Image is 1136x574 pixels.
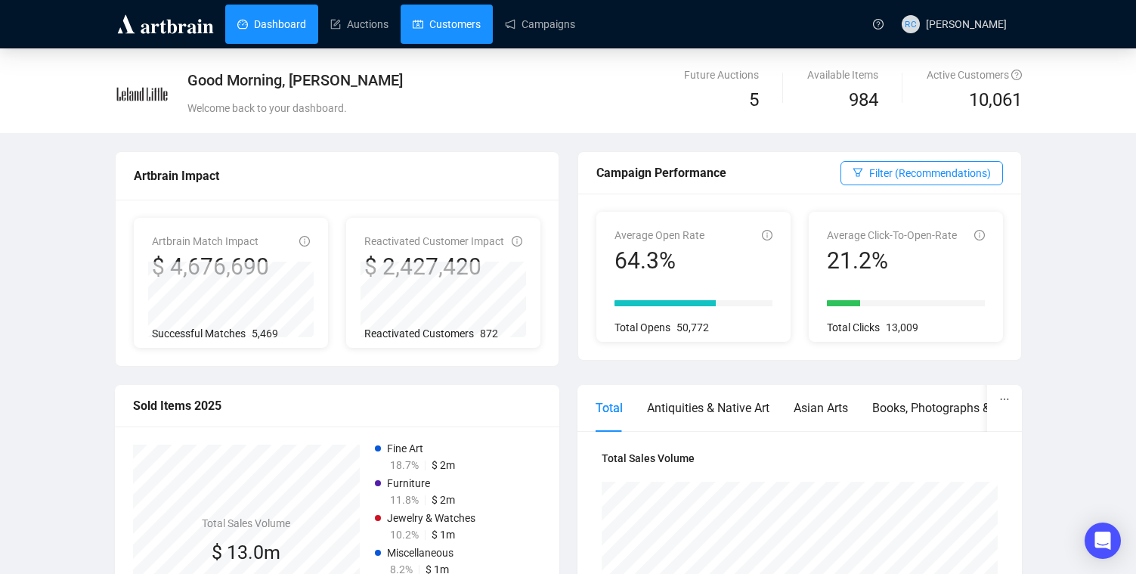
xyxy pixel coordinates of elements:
[512,236,522,247] span: info-circle
[614,247,704,275] div: 64.3%
[202,515,290,532] h4: Total Sales Volume
[602,450,998,467] h4: Total Sales Volume
[387,547,453,559] span: Miscellaneous
[886,321,918,334] span: 13,009
[927,69,1022,81] span: Active Customers
[999,394,1010,405] span: ellipsis
[614,321,670,334] span: Total Opens
[827,229,957,241] span: Average Click-To-Open-Rate
[387,477,430,489] span: Furniture
[684,67,759,83] div: Future Auctions
[364,253,504,281] div: $ 2,427,420
[330,5,388,44] a: Auctions
[432,529,455,541] span: $ 1m
[212,541,280,563] span: $ 13.0m
[152,253,269,281] div: $ 4,676,690
[905,17,916,31] span: RC
[152,235,258,247] span: Artbrain Match Impact
[133,396,541,415] div: Sold Items 2025
[299,236,310,247] span: info-circle
[849,89,878,110] span: 984
[505,5,575,44] a: Campaigns
[115,12,216,36] img: logo
[794,399,848,417] div: Asian Arts
[969,86,1022,115] span: 10,061
[762,230,772,240] span: info-circle
[387,512,475,524] span: Jewelry & Watches
[390,459,419,471] span: 18.7%
[252,327,278,340] span: 5,469
[596,399,623,417] div: Total
[390,494,419,506] span: 11.8%
[807,67,878,83] div: Available Items
[647,399,769,417] div: Antiquities & Native Art
[432,494,455,506] span: $ 2m
[827,247,957,275] div: 21.2%
[987,385,1022,414] button: ellipsis
[187,100,716,116] div: Welcome back to your dashboard.
[840,161,1003,185] button: Filter (Recommendations)
[614,229,704,241] span: Average Open Rate
[116,67,169,120] img: e73b4077b714-LelandLittle.jpg
[364,327,474,340] span: Reactivated Customers
[827,321,880,334] span: Total Clicks
[1011,70,1022,80] span: question-circle
[413,5,481,44] a: Customers
[596,163,840,182] div: Campaign Performance
[853,167,863,178] span: filter
[187,70,716,91] div: Good Morning, [PERSON_NAME]
[364,235,504,247] span: Reactivated Customer Impact
[974,230,985,240] span: info-circle
[390,529,419,541] span: 10.2%
[749,89,759,110] span: 5
[1085,523,1121,559] div: Open Intercom Messenger
[872,399,1047,417] div: Books, Photographs & Ephemera
[869,165,991,182] span: Filter (Recommendations)
[873,19,884,29] span: question-circle
[387,442,423,455] span: Fine Art
[676,321,709,334] span: 50,772
[432,459,455,471] span: $ 2m
[134,166,540,185] div: Artbrain Impact
[480,327,498,340] span: 872
[237,5,306,44] a: Dashboard
[926,18,1007,30] span: [PERSON_NAME]
[152,327,246,340] span: Successful Matches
